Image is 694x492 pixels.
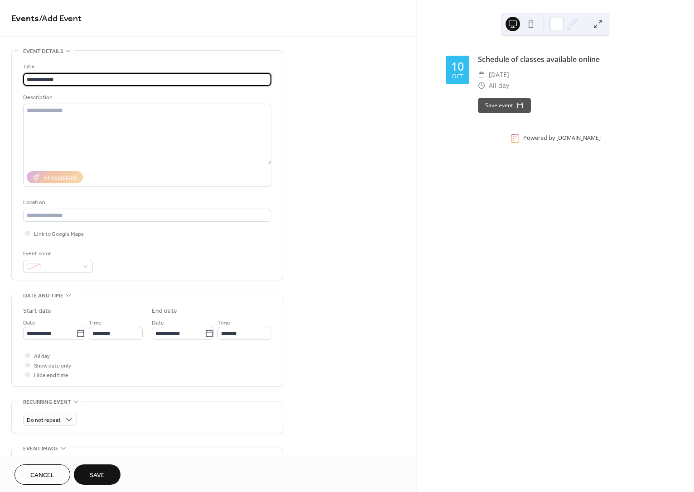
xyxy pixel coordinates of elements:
[23,444,58,454] span: Event image
[23,318,35,328] span: Date
[217,318,230,328] span: Time
[23,249,91,258] div: Event color
[34,352,50,361] span: All day
[74,464,120,485] button: Save
[23,93,270,102] div: Description
[523,134,601,142] div: Powered by
[478,54,665,65] div: Schedule of classes available online
[39,10,82,28] span: / Add Event
[23,62,270,72] div: Title
[489,69,509,80] span: [DATE]
[478,80,485,91] div: ​
[34,229,84,239] span: Link to Google Maps
[152,318,164,328] span: Date
[478,98,531,113] button: Save event
[90,471,105,480] span: Save
[478,69,485,80] div: ​
[23,397,71,407] span: Recurring event
[27,415,61,425] span: Do not repeat
[23,198,270,207] div: Location
[451,61,464,72] div: 10
[23,291,63,301] span: Date and time
[23,47,63,56] span: Event details
[89,318,101,328] span: Time
[23,306,51,316] div: Start date
[30,471,54,480] span: Cancel
[11,10,39,28] a: Events
[14,464,70,485] button: Cancel
[556,134,601,142] a: [DOMAIN_NAME]
[34,361,71,371] span: Show date only
[152,306,177,316] div: End date
[452,74,463,80] div: Oct
[34,371,68,380] span: Hide end time
[489,80,509,91] span: All day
